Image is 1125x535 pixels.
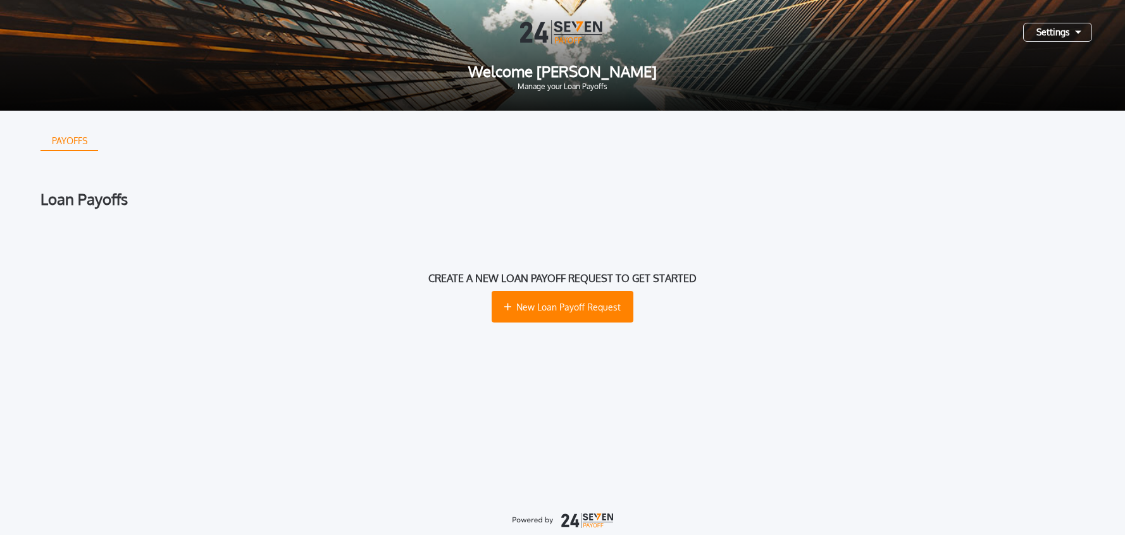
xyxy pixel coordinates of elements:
div: PAYOFFS [42,131,97,151]
div: Loan Payoffs [40,192,1085,207]
img: Logo [520,20,605,44]
span: Welcome [PERSON_NAME] [20,64,1105,79]
button: PAYOFFS [40,131,98,151]
button: Settings [1023,23,1092,42]
span: New Loan Payoff Request [516,300,621,314]
img: logo [512,513,613,528]
button: New Loan Payoff Request [492,291,633,323]
h1: Create a new loan payoff request to get started [428,271,697,286]
span: Manage your Loan Payoffs [20,83,1105,90]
